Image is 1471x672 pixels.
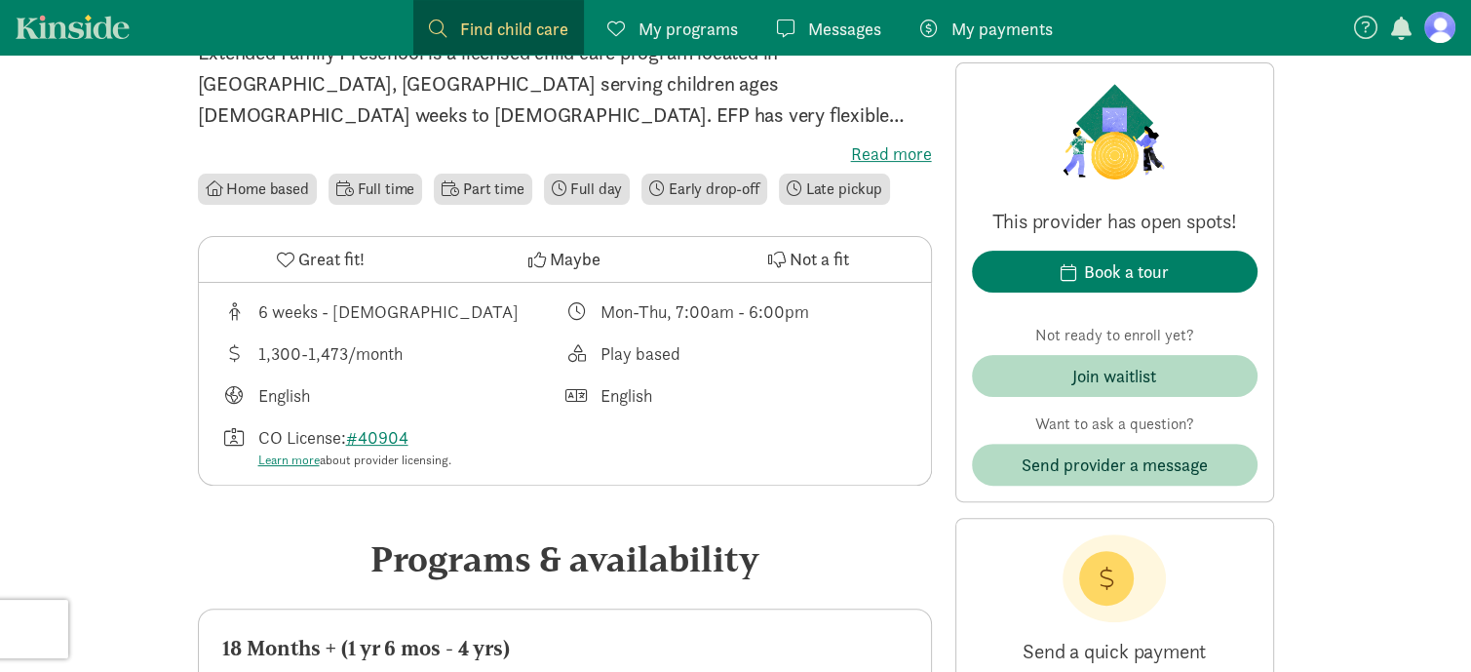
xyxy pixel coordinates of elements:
[434,174,531,205] li: Part time
[972,413,1258,436] p: Want to ask a question?
[600,340,680,367] div: Play based
[972,444,1258,486] button: Send provider a message
[564,382,908,409] div: Languages spoken
[198,37,932,131] p: Extended Family Preschool is a licensed child care program located in [GEOGRAPHIC_DATA], [GEOGRAP...
[222,382,565,409] div: Languages taught
[550,246,600,272] span: Maybe
[222,633,908,664] div: 18 Months + (1 yr 6 mos - 4 yrs)
[1084,258,1169,285] div: Book a tour
[972,355,1258,397] button: Join waitlist
[639,16,738,42] span: My programs
[198,174,317,205] li: Home based
[198,142,932,166] label: Read more
[790,246,849,272] span: Not a fit
[329,174,422,205] li: Full time
[199,237,443,282] button: Great fit!
[1058,79,1171,184] img: Provider logo
[443,237,686,282] button: Maybe
[222,298,565,325] div: Age range for children that this provider cares for
[686,237,930,282] button: Not a fit
[258,298,519,325] div: 6 weeks - [DEMOGRAPHIC_DATA]
[222,424,565,470] div: License number
[1072,363,1156,389] div: Join waitlist
[600,298,809,325] div: Mon-Thu, 7:00am - 6:00pm
[951,16,1053,42] span: My payments
[16,15,130,39] a: Kinside
[258,452,320,468] a: Learn more
[972,208,1258,235] p: This provider has open spots!
[972,251,1258,293] button: Book a tour
[258,382,310,409] div: English
[460,16,568,42] span: Find child care
[298,246,365,272] span: Great fit!
[544,174,631,205] li: Full day
[808,16,881,42] span: Messages
[779,174,890,205] li: Late pickup
[222,340,565,367] div: Average tuition for this program
[258,424,451,470] div: CO License:
[641,174,767,205] li: Early drop-off
[346,426,408,449] a: #40904
[1022,452,1208,478] span: Send provider a message
[564,340,908,367] div: This provider's education philosophy
[258,451,451,470] div: about provider licensing.
[564,298,908,325] div: Class schedule
[600,382,652,409] div: English
[258,340,403,367] div: 1,300-1,473/month
[972,324,1258,347] p: Not ready to enroll yet?
[198,533,932,585] div: Programs & availability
